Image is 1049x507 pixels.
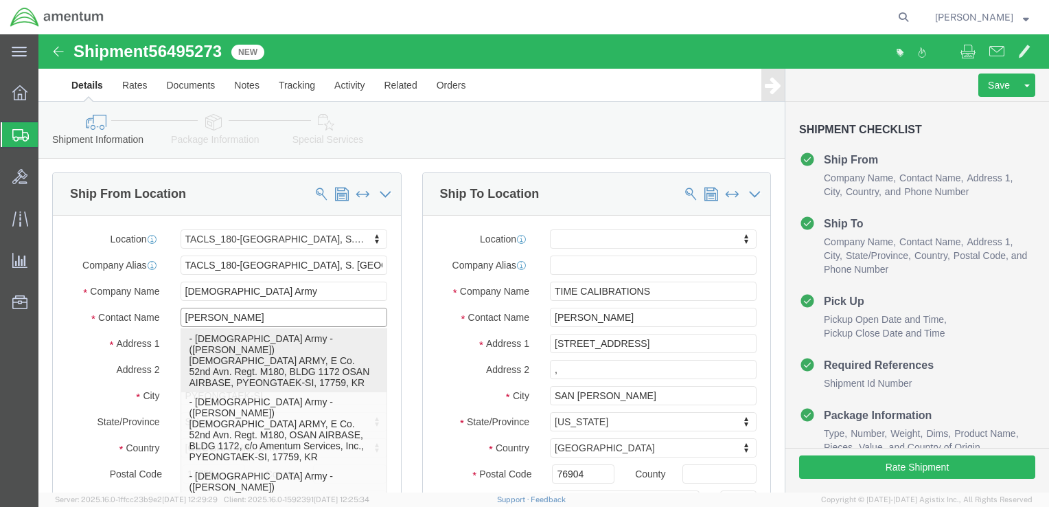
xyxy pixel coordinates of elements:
span: [DATE] 12:29:29 [162,495,218,504]
span: Client: 2025.16.0-1592391 [224,495,369,504]
a: Feedback [531,495,566,504]
span: Copyright © [DATE]-[DATE] Agistix Inc., All Rights Reserved [821,494,1033,506]
span: [DATE] 12:25:34 [314,495,369,504]
button: [PERSON_NAME] [934,9,1030,25]
span: Terry Cooper [935,10,1013,25]
iframe: FS Legacy Container [38,34,1049,493]
img: logo [10,7,104,27]
span: Server: 2025.16.0-1ffcc23b9e2 [55,495,218,504]
a: Support [497,495,531,504]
